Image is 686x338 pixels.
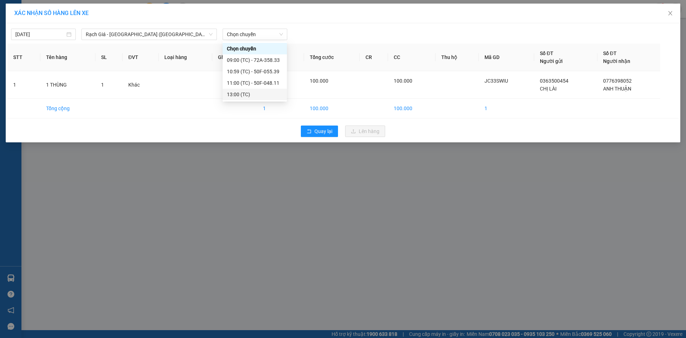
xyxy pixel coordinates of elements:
button: uploadLên hàng [345,126,385,137]
span: rollback [307,129,312,134]
input: 14/10/2025 [15,30,65,38]
th: ĐVT [123,44,159,71]
th: CC [388,44,436,71]
span: CHỊ LÀI [540,86,557,92]
th: Loại hàng [159,44,212,71]
td: 100.000 [388,99,436,118]
span: 0363500454 [540,78,568,84]
span: 1 [101,82,104,88]
th: Ghi chú [212,44,257,71]
td: 1 THÙNG [40,71,96,99]
span: Người nhận [603,58,630,64]
span: 1 [263,78,266,84]
td: 100.000 [304,99,360,118]
span: 100.000 [394,78,412,84]
th: Mã GD [479,44,534,71]
span: JC33SWIU [484,78,508,84]
span: Gửi: [35,13,104,28]
span: 100.000 [310,78,328,84]
td: Tổng cộng [40,99,96,118]
th: STT [8,44,40,71]
th: Tổng SL [257,44,304,71]
span: ANH THUẬN [603,86,631,92]
span: [DATE] [51,4,73,11]
span: down [209,32,213,36]
span: Số ĐT [603,50,617,56]
th: SL [95,44,123,71]
span: close [667,10,673,16]
span: Số ĐT [540,50,553,56]
span: Người gửi [540,58,563,64]
span: Quay lại [314,127,332,135]
th: Tên hàng [40,44,96,71]
th: Thu hộ [436,44,479,71]
img: HFRrbPx.png [3,9,9,185]
span: Văn Phòng [GEOGRAPHIC_DATA] [35,13,104,28]
button: rollbackQuay lại [301,126,338,137]
span: CHỊ LÀI - 0363500454 [35,30,92,36]
th: Tổng cước [304,44,360,71]
strong: ĐC: [35,38,50,47]
td: 1 [257,99,304,118]
span: Rạch Giá - Sài Gòn (Hàng Hoá) [86,29,213,40]
button: Close [660,4,680,24]
span: 07:20 [35,4,73,11]
span: XÁC NHẬN SỐ HÀNG LÊN XE [14,10,89,16]
span: 0776398052 [603,78,632,84]
th: CR [360,44,388,71]
td: 1 [8,71,40,99]
td: 1 [479,99,534,118]
span: Hoa Bằng (Hàng) [10,52,91,90]
span: Chọn chuyến [227,29,283,40]
td: Khác [123,71,159,99]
